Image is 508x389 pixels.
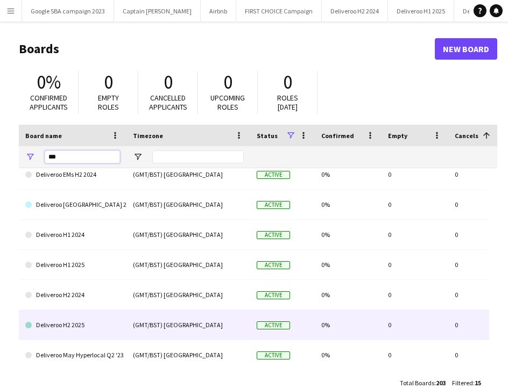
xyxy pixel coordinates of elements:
[25,160,120,190] a: Deliveroo EMs H2 2024
[126,280,250,309] div: (GMT/BST) [GEOGRAPHIC_DATA]
[315,190,382,219] div: 0%
[126,310,250,340] div: (GMT/BST) [GEOGRAPHIC_DATA]
[388,132,407,140] span: Empty
[257,201,290,209] span: Active
[315,280,382,309] div: 0%
[315,250,382,279] div: 0%
[277,93,298,112] span: Roles [DATE]
[126,250,250,279] div: (GMT/BST) [GEOGRAPHIC_DATA]
[25,190,120,220] a: Deliveroo [GEOGRAPHIC_DATA] 2024
[126,160,250,189] div: (GMT/BST) [GEOGRAPHIC_DATA]
[257,261,290,269] span: Active
[25,280,120,310] a: Deliveroo H2 2024
[152,150,244,163] input: Timezone Filter Input
[257,231,290,239] span: Active
[475,379,481,387] span: 15
[25,152,35,162] button: Open Filter Menu
[322,1,388,21] button: Deliveroo H2 2024
[19,41,435,57] h1: Boards
[257,351,290,359] span: Active
[22,1,114,21] button: Google SBA campaign 2023
[104,70,113,94] span: 0
[37,70,61,94] span: 0%
[283,70,292,94] span: 0
[400,379,434,387] span: Total Boards
[321,132,354,140] span: Confirmed
[382,310,448,340] div: 0
[25,220,120,250] a: Deliveroo H1 2024
[149,93,187,112] span: Cancelled applicants
[114,1,201,21] button: Captain [PERSON_NAME]
[382,160,448,189] div: 0
[25,250,120,280] a: Deliveroo H1 2025
[25,340,120,370] a: Deliveroo May Hyperlocal Q2 '23
[382,220,448,249] div: 0
[25,310,120,340] a: Deliveroo H2 2025
[30,93,68,112] span: Confirmed applicants
[126,190,250,219] div: (GMT/BST) [GEOGRAPHIC_DATA]
[452,379,473,387] span: Filtered
[315,220,382,249] div: 0%
[257,171,290,179] span: Active
[98,93,119,112] span: Empty roles
[133,152,143,162] button: Open Filter Menu
[133,132,163,140] span: Timezone
[45,150,120,163] input: Board name Filter Input
[210,93,245,112] span: Upcoming roles
[236,1,322,21] button: FIRST CHOICE Campaign
[315,310,382,340] div: 0%
[315,340,382,370] div: 0%
[257,291,290,299] span: Active
[126,340,250,370] div: (GMT/BST) [GEOGRAPHIC_DATA]
[382,250,448,279] div: 0
[388,1,454,21] button: Deliveroo H1 2025
[164,70,173,94] span: 0
[382,340,448,370] div: 0
[382,190,448,219] div: 0
[315,160,382,189] div: 0%
[435,38,497,60] a: New Board
[25,132,62,140] span: Board name
[201,1,236,21] button: Airbnb
[382,280,448,309] div: 0
[257,321,290,329] span: Active
[223,70,232,94] span: 0
[257,132,278,140] span: Status
[436,379,446,387] span: 203
[126,220,250,249] div: (GMT/BST) [GEOGRAPHIC_DATA]
[455,132,478,140] span: Cancels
